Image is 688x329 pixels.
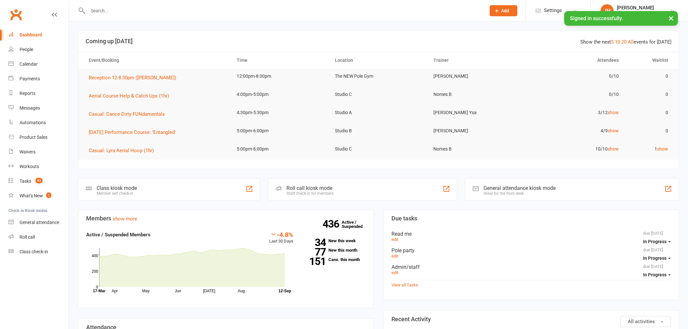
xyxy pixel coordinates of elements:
td: Studio C [329,141,428,157]
span: [DATE] Performance Course: 'Entangled' [89,129,176,135]
div: The Pole Gym [617,11,654,17]
a: edit [391,270,398,275]
span: Aerial Course Help & Catch Ups (1hr) [89,93,169,99]
div: Messages [20,105,40,111]
td: Nomes B [428,87,526,102]
div: -4.8% [269,231,293,238]
div: Dashboard [20,32,42,37]
a: 436Active / Suspended [342,215,370,233]
td: 4/9 [526,123,625,138]
td: [PERSON_NAME] [428,69,526,84]
a: 10 [615,39,620,45]
th: Waitlist [625,52,674,69]
div: Last 30 Days [269,231,293,245]
a: Messages [8,101,69,115]
span: In Progress [643,239,667,244]
td: Studio C [329,87,428,102]
div: Class kiosk mode [97,185,137,191]
span: Settings [544,3,562,18]
a: Payments [8,72,69,86]
div: Automations [20,120,46,125]
a: Roll call [8,230,69,244]
td: Studio B [329,123,428,138]
td: [PERSON_NAME] Ysa [428,105,526,120]
a: Automations [8,115,69,130]
th: Trainer [428,52,526,69]
h3: Due tasks [391,215,671,222]
div: Product Sales [20,135,47,140]
th: Event/Booking [83,52,231,69]
div: Waivers [20,149,35,154]
div: JH [601,4,614,17]
th: Time [231,52,329,69]
a: show [608,128,619,133]
div: What's New [20,193,43,198]
a: Product Sales [8,130,69,145]
td: 10/10 [526,141,625,157]
span: In Progress [643,272,667,277]
span: Signed in successfully. [570,15,623,21]
a: 34New this week [303,239,365,243]
a: Tasks 42 [8,174,69,189]
div: Pole party [391,247,671,254]
div: Show the next events for [DATE] [580,38,671,46]
h3: Recent Activity [391,316,671,322]
div: Admin/staff [391,264,671,270]
span: Add [501,8,509,13]
a: Workouts [8,159,69,174]
button: Aerial Course Help & Catch Ups (1hr) [89,92,174,100]
div: Workouts [20,164,39,169]
span: 1 [46,192,51,198]
td: 0 [625,105,674,120]
a: View all Tasks [391,283,418,287]
strong: 436 [323,219,342,229]
strong: 151 [303,257,326,266]
a: Dashboard [8,28,69,42]
button: [DATE] Performance Course: 'Entangled' [89,128,180,136]
td: 0 [625,69,674,84]
td: 0/10 [526,87,625,102]
a: edit [391,237,398,242]
h3: Members [86,215,365,222]
a: Reports [8,86,69,101]
span: Casual: Lyra Aerial Hoop (1hr) [89,148,154,153]
button: In Progress [643,269,671,281]
td: 0 [625,123,674,138]
td: 0/10 [526,69,625,84]
div: Tasks [20,178,31,184]
div: Staff check-in for members [286,191,334,196]
div: General attendance kiosk mode [483,185,556,191]
div: People [20,47,33,52]
td: Nomes B [428,141,526,157]
a: 151Canx. this month [303,257,365,262]
div: Calendar [20,61,38,67]
button: In Progress [643,236,671,247]
td: 4:00pm-5:00pm [231,87,329,102]
a: 20 [621,39,627,45]
span: Reception 12-8.30pm ([PERSON_NAME]) [89,75,176,81]
a: General attendance kiosk mode [8,215,69,230]
a: Class kiosk mode [8,244,69,259]
span: All activities [628,319,655,324]
a: All [628,39,634,45]
a: What's New1 [8,189,69,203]
th: Location [329,52,428,69]
button: Casual: Lyra Aerial Hoop (1hr) [89,147,158,154]
div: Member self check-in [97,191,137,196]
strong: 77 [303,247,326,257]
td: [PERSON_NAME] [428,123,526,138]
input: Search... [86,6,481,15]
a: People [8,42,69,57]
div: Payments [20,76,40,81]
a: Calendar [8,57,69,72]
td: The NEW Pole Gym [329,69,428,84]
button: Add [490,5,517,16]
td: 1 [625,141,674,157]
td: 12:00pm-8:30pm [231,69,329,84]
a: edit [391,254,398,258]
div: Read me [391,231,671,237]
td: 5:00pm-6:00pm [231,141,329,157]
a: 77New this month [303,248,365,252]
div: General attendance [20,220,59,225]
span: 42 [35,178,43,183]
